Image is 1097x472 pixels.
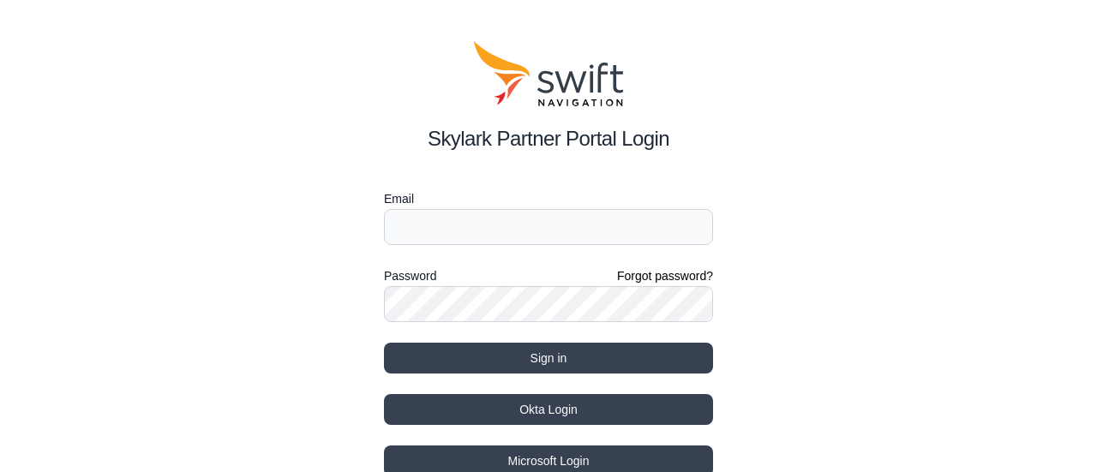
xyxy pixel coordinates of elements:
a: Forgot password? [617,267,713,284]
label: Email [384,188,713,209]
button: Okta Login [384,394,713,425]
button: Sign in [384,343,713,373]
h2: Skylark Partner Portal Login [384,123,713,154]
label: Password [384,266,436,286]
